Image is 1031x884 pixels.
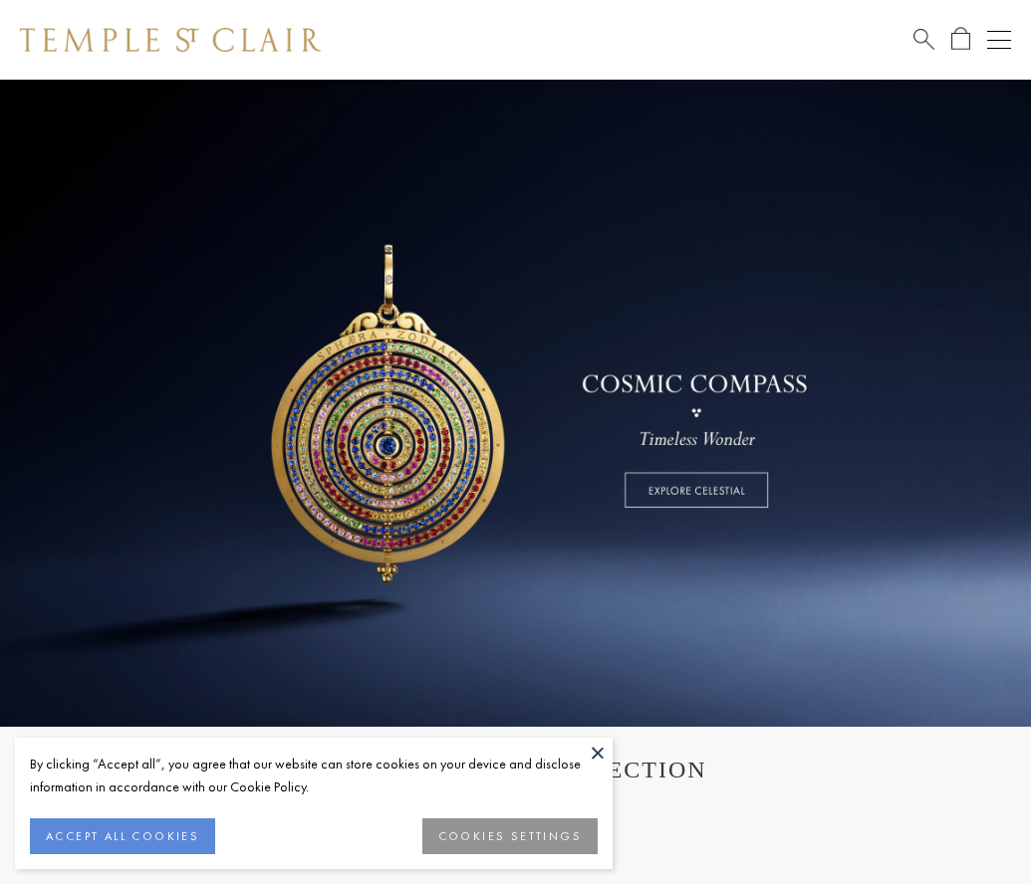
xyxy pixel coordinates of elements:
div: By clicking “Accept all”, you agree that our website can store cookies on your device and disclos... [30,753,598,798]
a: Search [913,27,934,52]
button: ACCEPT ALL COOKIES [30,818,215,854]
button: Open navigation [987,28,1011,52]
img: Temple St. Clair [20,28,321,52]
button: COOKIES SETTINGS [422,818,598,854]
a: Open Shopping Bag [951,27,970,52]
